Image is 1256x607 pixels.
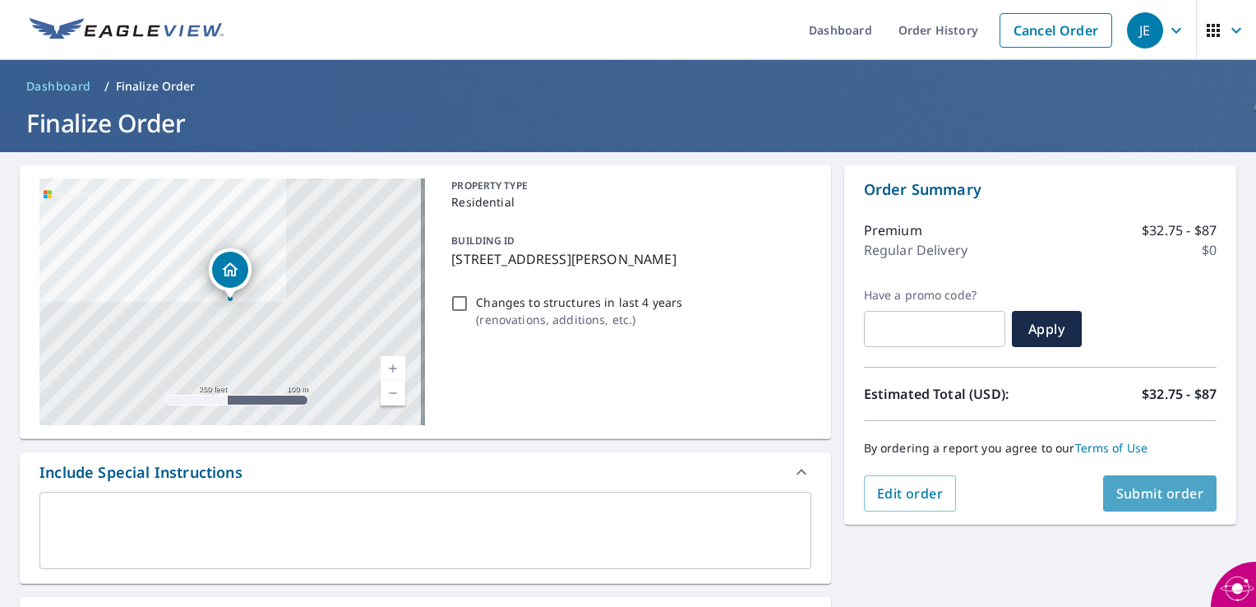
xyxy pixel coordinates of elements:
[1142,384,1217,404] p: $32.75 - $87
[381,356,405,381] a: Current Level 17, Zoom In
[20,452,831,492] div: Include Special Instructions
[476,311,682,328] p: ( renovations, additions, etc. )
[1012,311,1082,347] button: Apply
[864,178,1217,201] p: Order Summary
[1116,484,1204,503] span: Submit order
[864,384,1041,404] p: Estimated Total (USD):
[104,76,109,96] li: /
[864,475,957,512] button: Edit order
[1202,240,1217,260] p: $0
[864,240,967,260] p: Regular Delivery
[476,294,682,311] p: Changes to structures in last 4 years
[20,73,1236,100] nav: breadcrumb
[116,78,196,95] p: Finalize Order
[864,220,922,240] p: Premium
[451,234,515,248] p: BUILDING ID
[39,461,242,484] div: Include Special Instructions
[877,484,944,503] span: Edit order
[451,249,804,269] p: [STREET_ADDRESS][PERSON_NAME]
[451,178,804,193] p: PROPERTY TYPE
[20,106,1236,140] h1: Finalize Order
[30,18,224,43] img: EV Logo
[20,73,98,100] a: Dashboard
[1025,320,1069,338] span: Apply
[26,78,91,95] span: Dashboard
[451,193,804,211] p: Residential
[864,441,1217,456] p: By ordering a report you agree to our
[1127,12,1163,49] div: JE
[381,381,405,405] a: Current Level 17, Zoom Out
[209,248,252,299] div: Dropped pin, building 1, Residential property, 107 Summit Dr Carriere, MS 39426
[1142,220,1217,240] p: $32.75 - $87
[1000,13,1112,48] a: Cancel Order
[1103,475,1217,512] button: Submit order
[864,288,1005,303] label: Have a promo code?
[1075,440,1148,456] a: Terms of Use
